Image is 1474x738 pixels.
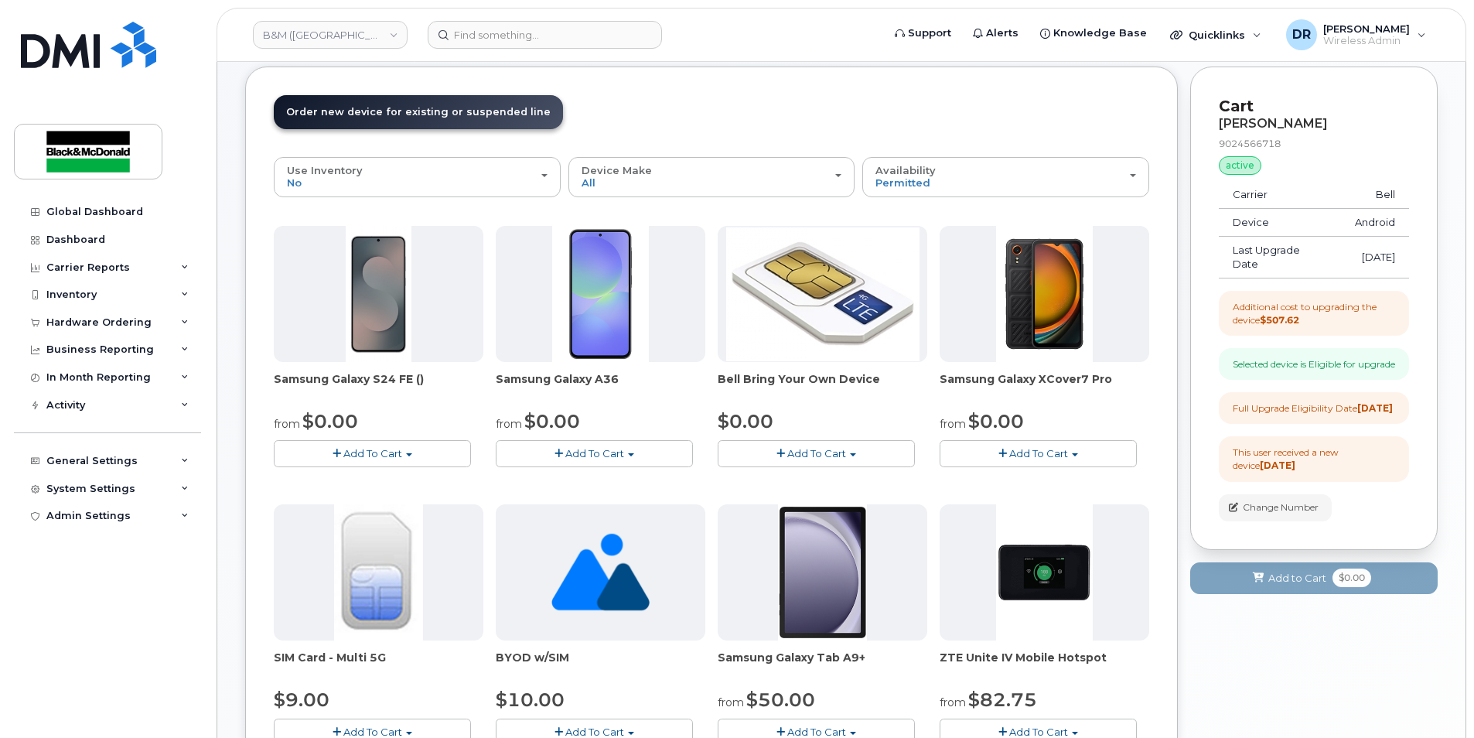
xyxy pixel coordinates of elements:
[875,176,930,189] span: Permitted
[1332,569,1371,587] span: $0.00
[718,410,773,432] span: $0.00
[962,18,1029,49] a: Alerts
[1053,26,1147,41] span: Knowledge Base
[968,410,1024,432] span: $0.00
[1341,237,1409,278] td: [DATE]
[1189,29,1245,41] span: Quicklinks
[940,417,966,431] small: from
[940,440,1137,467] button: Add To Cart
[726,227,920,361] img: phone23274.JPG
[1323,22,1410,35] span: [PERSON_NAME]
[565,447,624,460] span: Add To Cart
[1233,401,1393,415] div: Full Upgrade Eligibility Date
[274,417,300,431] small: from
[274,371,483,402] div: Samsung Galaxy S24 FE ()
[1219,117,1409,131] div: [PERSON_NAME]
[718,371,927,402] div: Bell Bring Your Own Device
[1357,402,1393,414] strong: [DATE]
[274,688,329,711] span: $9.00
[986,26,1018,41] span: Alerts
[940,650,1149,681] div: ZTE Unite IV Mobile Hotspot
[1009,447,1068,460] span: Add To Cart
[552,226,650,362] img: phone23886.JPG
[787,726,846,738] span: Add To Cart
[334,504,422,641] img: 00D627D4-43E9-49B7-A367-2C99342E128C.jpg
[287,164,363,176] span: Use Inventory
[1029,18,1158,49] a: Knowledge Base
[302,410,358,432] span: $0.00
[346,226,412,362] img: phone23929.JPG
[746,688,815,711] span: $50.00
[274,650,483,681] div: SIM Card - Multi 5G
[862,157,1149,197] button: Availability Permitted
[1219,137,1409,150] div: 9024566718
[1219,494,1332,521] button: Change Number
[940,371,1149,402] div: Samsung Galaxy XCover7 Pro
[496,417,522,431] small: from
[1233,446,1395,472] div: This user received a new device
[428,21,662,49] input: Find something...
[875,164,936,176] span: Availability
[1219,95,1409,118] p: Cart
[787,447,846,460] span: Add To Cart
[253,21,408,49] a: B&M (Atlantic Region)
[1323,35,1410,47] span: Wireless Admin
[343,726,402,738] span: Add To Cart
[1341,209,1409,237] td: Android
[1260,460,1295,471] strong: [DATE]
[718,650,927,681] div: Samsung Galaxy Tab A9+
[940,695,966,709] small: from
[343,447,402,460] span: Add To Cart
[778,504,867,641] img: phone23884.JPG
[884,18,962,49] a: Support
[274,440,471,467] button: Add To Cart
[274,157,561,197] button: Use Inventory No
[582,164,652,176] span: Device Make
[1268,571,1326,586] span: Add to Cart
[1341,181,1409,209] td: Bell
[1159,19,1272,50] div: Quicklinks
[718,695,744,709] small: from
[1233,357,1395,371] div: Selected device is Eligible for upgrade
[1243,501,1319,514] span: Change Number
[996,504,1094,641] img: phone23268.JPG
[496,688,565,711] span: $10.00
[1233,300,1395,326] div: Additional cost to upgrading the device
[496,440,693,467] button: Add To Cart
[286,106,551,118] span: Order new device for existing or suspended line
[968,688,1037,711] span: $82.75
[1219,181,1341,209] td: Carrier
[287,176,302,189] span: No
[1275,19,1437,50] div: Deanna Russell
[1219,156,1261,175] div: active
[908,26,951,41] span: Support
[582,176,595,189] span: All
[1292,26,1311,44] span: DR
[496,371,705,402] div: Samsung Galaxy A36
[718,440,915,467] button: Add To Cart
[1219,209,1341,237] td: Device
[1190,562,1438,594] button: Add to Cart $0.00
[565,726,624,738] span: Add To Cart
[996,226,1094,362] img: phone23879.JPG
[551,504,650,641] img: no_image_found-2caef05468ed5679b831cfe6fc140e25e0c280774317ffc20a367ab7fd17291e.png
[568,157,855,197] button: Device Make All
[1219,237,1341,278] td: Last Upgrade Date
[524,410,580,432] span: $0.00
[1009,726,1068,738] span: Add To Cart
[1260,314,1299,326] strong: $507.62
[496,650,705,681] div: BYOD w/SIM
